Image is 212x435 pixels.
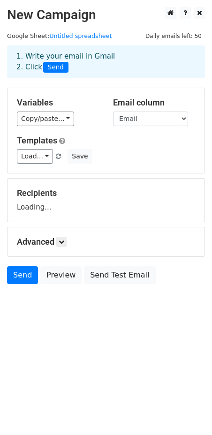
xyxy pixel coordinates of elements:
h5: Advanced [17,237,195,247]
a: Copy/paste... [17,112,74,126]
button: Save [68,149,92,164]
a: Daily emails left: 50 [142,32,205,39]
span: Send [43,62,68,73]
span: Daily emails left: 50 [142,31,205,41]
a: Templates [17,135,57,145]
div: 1. Write your email in Gmail 2. Click [9,51,203,73]
small: Google Sheet: [7,32,112,39]
h5: Variables [17,97,99,108]
h5: Email column [113,97,195,108]
a: Send Test Email [84,266,155,284]
a: Send [7,266,38,284]
h5: Recipients [17,188,195,198]
a: Preview [40,266,82,284]
a: Untitled spreadsheet [49,32,112,39]
div: Loading... [17,188,195,212]
h2: New Campaign [7,7,205,23]
a: Load... [17,149,53,164]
